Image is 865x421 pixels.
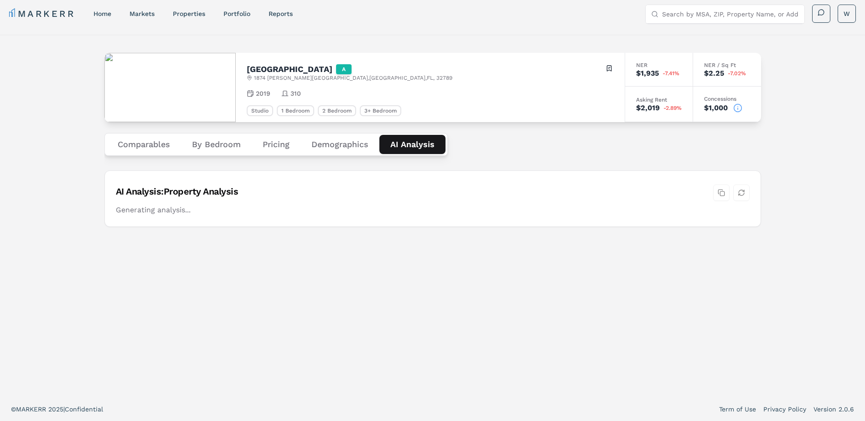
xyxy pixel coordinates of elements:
[107,135,181,154] button: Comparables
[116,205,750,216] p: Generating analysis...
[300,135,379,154] button: Demographics
[129,10,155,17] a: markets
[844,9,850,18] span: W
[223,10,250,17] a: Portfolio
[48,406,65,413] span: 2025 |
[173,10,205,17] a: properties
[16,406,48,413] span: MARKERR
[704,70,724,77] div: $2.25
[636,62,682,68] div: NER
[763,405,806,414] a: Privacy Policy
[65,406,103,413] span: Confidential
[116,185,238,198] div: AI Analysis: Property Analysis
[252,135,300,154] button: Pricing
[704,62,750,68] div: NER / Sq Ft
[379,135,445,154] button: AI Analysis
[663,71,679,76] span: -7.41%
[11,406,16,413] span: ©
[93,10,111,17] a: home
[269,10,293,17] a: reports
[181,135,252,154] button: By Bedroom
[728,71,746,76] span: -7.02%
[663,105,682,111] span: -2.89%
[813,405,854,414] a: Version 2.0.6
[247,65,332,73] h2: [GEOGRAPHIC_DATA]
[704,96,750,102] div: Concessions
[318,105,356,116] div: 2 Bedroom
[662,5,799,23] input: Search by MSA, ZIP, Property Name, or Address
[838,5,856,23] button: W
[254,74,452,82] span: 1874 [PERSON_NAME][GEOGRAPHIC_DATA] , [GEOGRAPHIC_DATA] , FL , 32789
[336,64,352,74] div: A
[704,104,728,112] div: $1,000
[360,105,401,116] div: 3+ Bedroom
[719,405,756,414] a: Term of Use
[636,104,660,112] div: $2,019
[256,89,270,98] span: 2019
[247,105,273,116] div: Studio
[636,70,659,77] div: $1,935
[9,7,75,20] a: MARKERR
[290,89,301,98] span: 310
[277,105,314,116] div: 1 Bedroom
[636,97,682,103] div: Asking Rent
